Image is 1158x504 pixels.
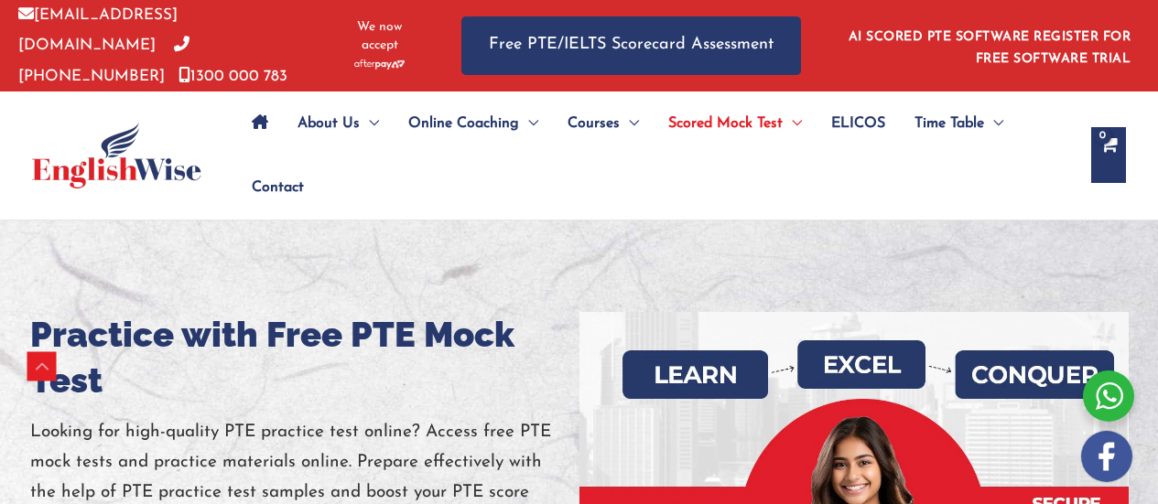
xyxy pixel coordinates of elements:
[849,30,1131,66] a: AI SCORED PTE SOFTWARE REGISTER FOR FREE SOFTWARE TRIAL
[408,91,519,155] span: Online Coaching
[553,91,654,155] a: CoursesMenu Toggle
[838,16,1140,75] aside: Header Widget 1
[783,91,802,155] span: Menu Toggle
[654,91,817,155] a: Scored Mock TestMenu Toggle
[283,91,394,155] a: About UsMenu Toggle
[237,91,1073,220] nav: Site Navigation: Main Menu
[461,16,801,74] a: Free PTE/IELTS Scorecard Assessment
[32,123,201,188] img: cropped-ew-logo
[984,91,1003,155] span: Menu Toggle
[668,91,783,155] span: Scored Mock Test
[568,91,620,155] span: Courses
[394,91,553,155] a: Online CoachingMenu Toggle
[1091,127,1126,183] a: View Shopping Cart, empty
[831,91,885,155] span: ELICOS
[817,91,900,155] a: ELICOS
[620,91,639,155] span: Menu Toggle
[30,312,579,403] h1: Practice with Free PTE Mock Test
[252,155,304,220] span: Contact
[360,91,379,155] span: Menu Toggle
[1081,431,1132,482] img: white-facebook.png
[237,155,304,220] a: Contact
[354,59,405,70] img: Afterpay-Logo
[179,69,287,84] a: 1300 000 783
[298,91,360,155] span: About Us
[900,91,1018,155] a: Time TableMenu Toggle
[343,18,416,55] span: We now accept
[519,91,538,155] span: Menu Toggle
[914,91,984,155] span: Time Table
[18,7,178,53] a: [EMAIL_ADDRESS][DOMAIN_NAME]
[18,38,189,83] a: [PHONE_NUMBER]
